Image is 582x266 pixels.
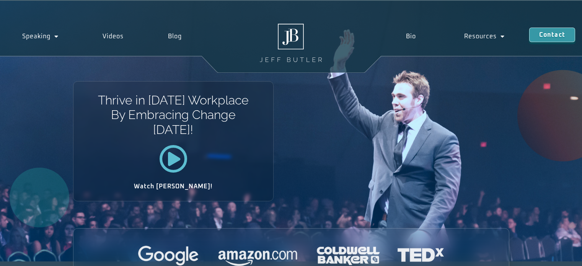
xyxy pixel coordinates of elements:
h1: Thrive in [DATE] Workplace By Embracing Change [DATE]! [97,93,249,137]
a: Contact [529,28,575,42]
h2: Watch [PERSON_NAME]! [100,183,246,189]
span: Contact [539,32,565,38]
a: Blog [146,28,204,45]
a: Bio [382,28,440,45]
a: Resources [440,28,529,45]
nav: Menu [382,28,529,45]
a: Videos [81,28,146,45]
